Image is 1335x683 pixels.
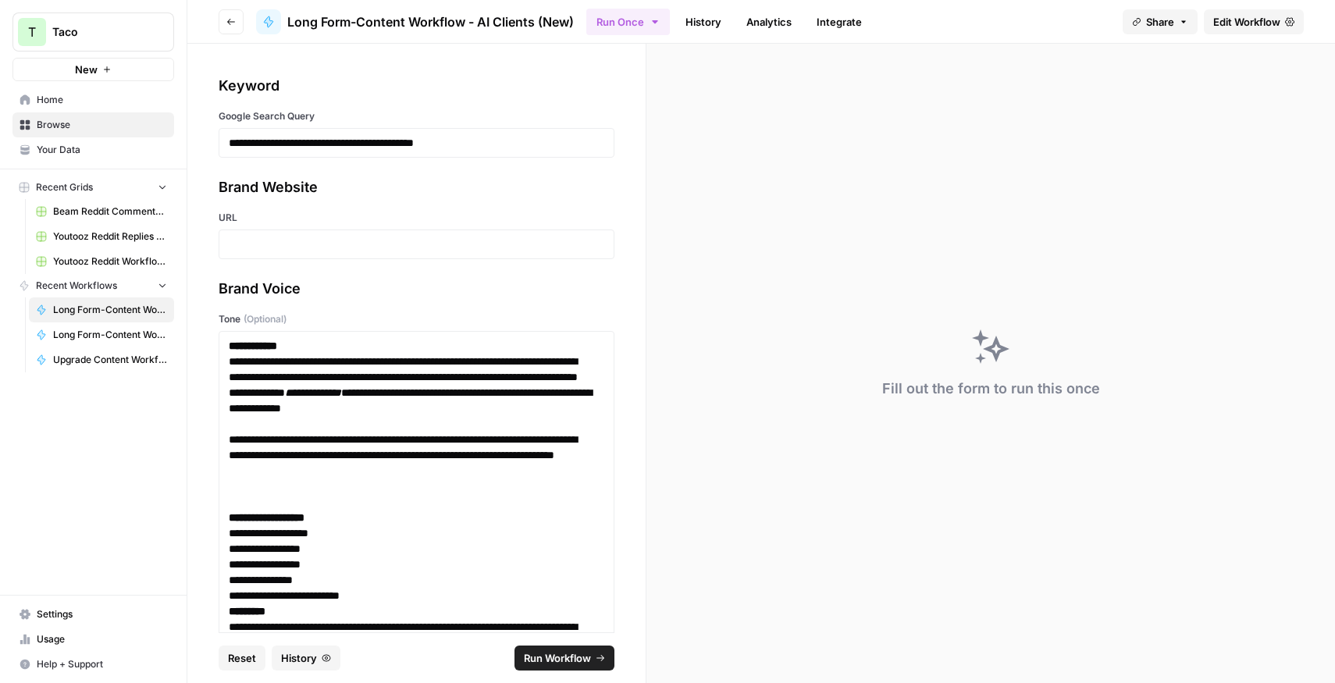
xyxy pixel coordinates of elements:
[219,211,614,225] label: URL
[1123,9,1198,34] button: Share
[219,176,614,198] div: Brand Website
[37,632,167,646] span: Usage
[228,650,256,666] span: Reset
[53,254,167,269] span: Youtooz Reddit Workflow Grid
[36,180,93,194] span: Recent Grids
[676,9,731,34] a: History
[12,137,174,162] a: Your Data
[28,23,36,41] span: T
[37,657,167,671] span: Help + Support
[524,650,591,666] span: Run Workflow
[12,87,174,112] a: Home
[882,378,1100,400] div: Fill out the form to run this once
[256,9,574,34] a: Long Form-Content Workflow - AI Clients (New)
[37,143,167,157] span: Your Data
[37,118,167,132] span: Browse
[12,602,174,627] a: Settings
[219,75,614,97] div: Keyword
[37,607,167,621] span: Settings
[514,646,614,671] button: Run Workflow
[29,224,174,249] a: Youtooz Reddit Replies Workflow Grid
[29,322,174,347] a: Long Form-Content Workflow - All Clients (New)
[53,205,167,219] span: Beam Reddit Comments Workflow Grid
[53,328,167,342] span: Long Form-Content Workflow - All Clients (New)
[287,12,574,31] span: Long Form-Content Workflow - AI Clients (New)
[29,347,174,372] a: Upgrade Content Workflow - Nurx
[12,12,174,52] button: Workspace: Taco
[53,303,167,317] span: Long Form-Content Workflow - AI Clients (New)
[29,297,174,322] a: Long Form-Content Workflow - AI Clients (New)
[12,112,174,137] a: Browse
[281,650,317,666] span: History
[1204,9,1304,34] a: Edit Workflow
[586,9,670,35] button: Run Once
[12,627,174,652] a: Usage
[52,24,147,40] span: Taco
[12,176,174,199] button: Recent Grids
[53,353,167,367] span: Upgrade Content Workflow - Nurx
[219,312,614,326] label: Tone
[36,279,117,293] span: Recent Workflows
[37,93,167,107] span: Home
[12,652,174,677] button: Help + Support
[1146,14,1174,30] span: Share
[12,274,174,297] button: Recent Workflows
[737,9,801,34] a: Analytics
[219,646,265,671] button: Reset
[219,109,614,123] label: Google Search Query
[29,249,174,274] a: Youtooz Reddit Workflow Grid
[1213,14,1280,30] span: Edit Workflow
[12,58,174,81] button: New
[244,312,287,326] span: (Optional)
[272,646,340,671] button: History
[75,62,98,77] span: New
[53,229,167,244] span: Youtooz Reddit Replies Workflow Grid
[219,278,614,300] div: Brand Voice
[807,9,871,34] a: Integrate
[29,199,174,224] a: Beam Reddit Comments Workflow Grid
